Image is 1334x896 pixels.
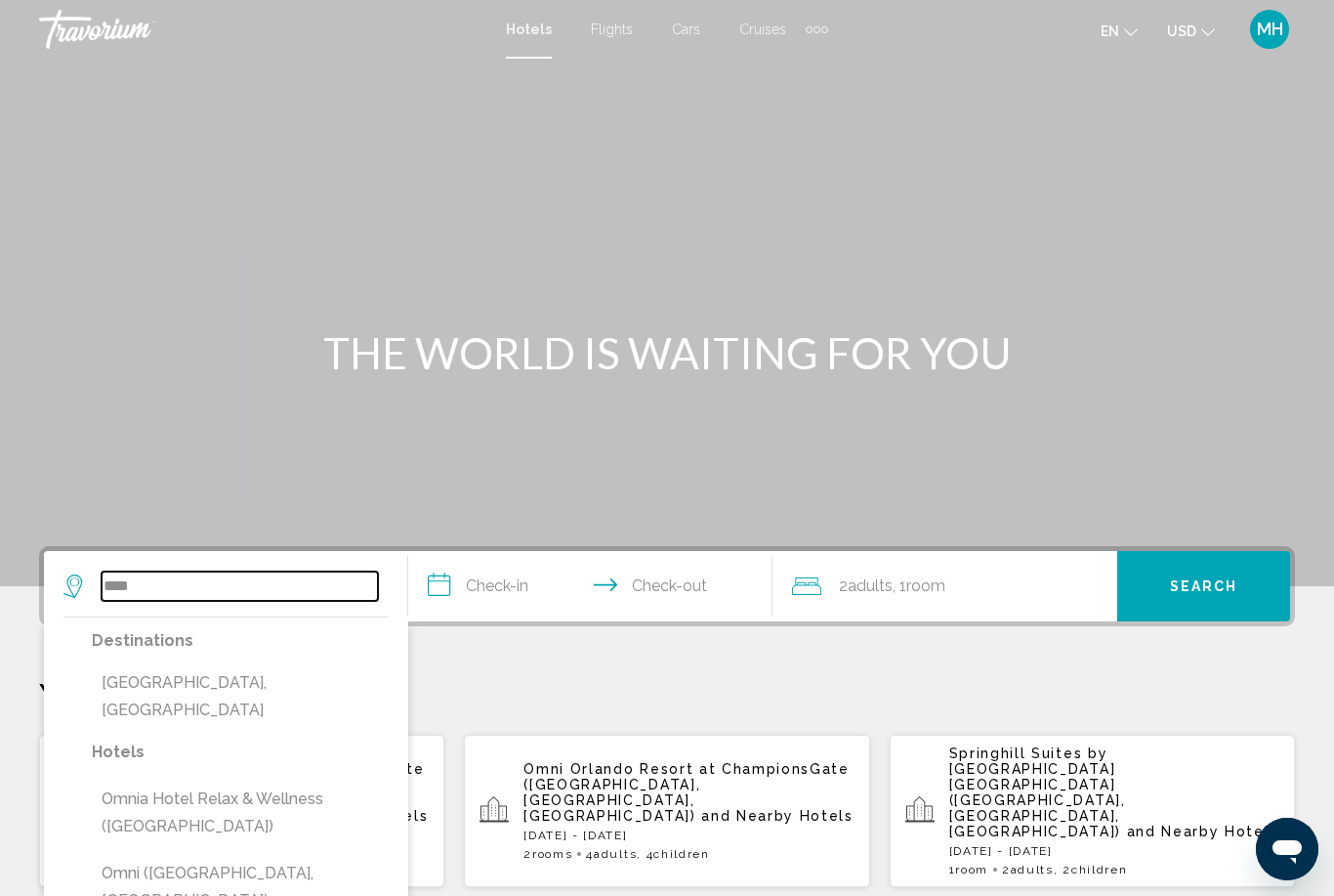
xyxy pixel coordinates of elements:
span: Room [906,576,945,595]
span: and Nearby Hotels [701,808,854,824]
span: Omni Orlando Resort at ChampionsGate ([GEOGRAPHIC_DATA], [GEOGRAPHIC_DATA], [GEOGRAPHIC_DATA]) [523,761,849,824]
div: Search widget [44,551,1290,621]
p: Hotels [92,739,389,766]
span: , 2 [1054,863,1128,876]
button: [GEOGRAPHIC_DATA], [GEOGRAPHIC_DATA] [92,664,389,729]
span: Children [653,847,709,861]
button: Omni Orlando Resort at ChampionsGate ([GEOGRAPHIC_DATA], [GEOGRAPHIC_DATA], [GEOGRAPHIC_DATA]) an... [464,734,869,888]
button: Search [1117,551,1290,621]
button: Extra navigation items [806,14,828,45]
p: [DATE] - [DATE] [523,829,854,842]
span: 2 [1002,863,1054,876]
span: and Nearby Hotels [1127,824,1279,839]
span: USD [1167,23,1196,39]
button: Omni Orlando Resort at ChampionsGate ([GEOGRAPHIC_DATA], [GEOGRAPHIC_DATA], [GEOGRAPHIC_DATA]) an... [39,734,444,888]
span: Children [1071,863,1127,876]
span: 1 [949,863,988,876]
span: 2 [523,847,572,861]
span: , 4 [637,847,710,861]
iframe: Button to launch messaging window [1256,818,1318,880]
span: Springhill Suites by [GEOGRAPHIC_DATA] [GEOGRAPHIC_DATA] ([GEOGRAPHIC_DATA], [GEOGRAPHIC_DATA], [... [949,746,1126,839]
span: Search [1170,579,1238,595]
button: Check in and out dates [408,551,772,621]
span: Adults [594,847,637,861]
a: Hotels [506,21,552,37]
span: Adults [1011,863,1054,876]
span: Adults [848,576,893,595]
a: Cars [672,21,700,37]
a: Flights [591,21,633,37]
p: Destinations [92,627,389,655]
button: Change currency [1167,17,1215,45]
span: 4 [586,847,637,861]
button: Omnia Hotel Relax & Wellness ([GEOGRAPHIC_DATA]) [92,781,389,845]
span: , 1 [893,573,945,600]
p: [DATE] - [DATE] [949,844,1279,858]
button: Travelers: 2 adults, 0 children [772,551,1117,621]
a: Cruises [739,21,786,37]
button: Springhill Suites by [GEOGRAPHIC_DATA] [GEOGRAPHIC_DATA] ([GEOGRAPHIC_DATA], [GEOGRAPHIC_DATA], [... [890,734,1295,888]
span: rooms [532,847,572,861]
span: en [1101,23,1119,39]
p: Your Recent Searches [39,675,1295,714]
span: MH [1257,20,1283,39]
button: Change language [1101,17,1138,45]
button: User Menu [1244,9,1295,50]
span: 2 [839,573,893,600]
span: Room [955,863,988,876]
a: Travorium [39,10,486,49]
h1: THE WORLD IS WAITING FOR YOU [301,327,1033,378]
